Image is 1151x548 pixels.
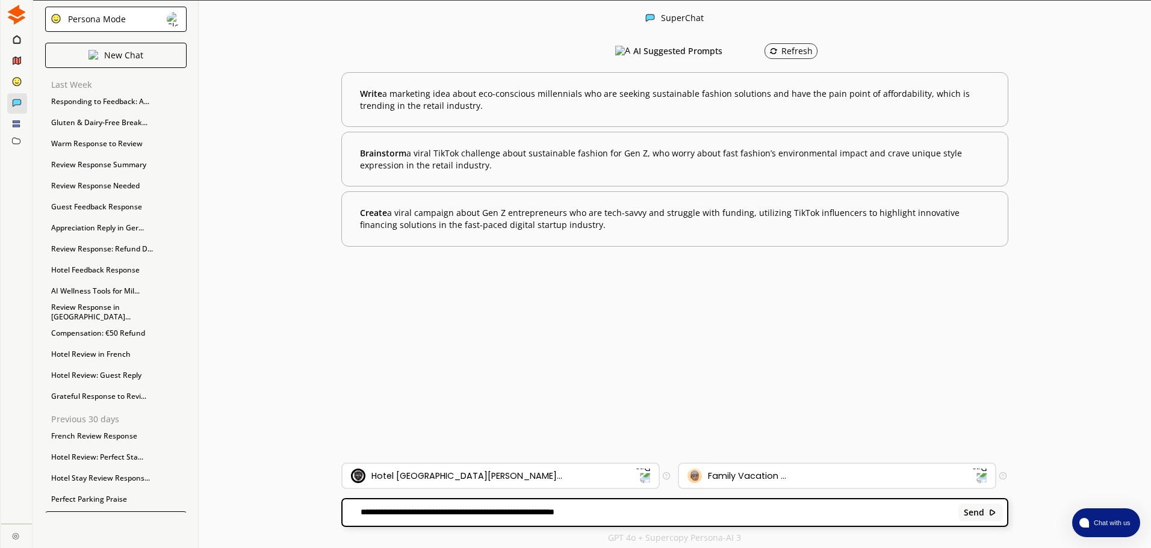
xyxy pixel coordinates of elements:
div: Review Response Needed [45,177,187,195]
div: Gluten & Dairy-Free Break... [45,114,187,132]
div: Review Response Summary [45,156,187,174]
div: Hotel Review: Guest Reply [45,366,187,384]
a: Close [1,524,32,545]
p: New Chat [104,51,143,60]
div: Hotel Feedback Response [45,261,187,279]
img: AI Suggested Prompts [615,46,630,57]
p: Previous 30 days [51,414,187,424]
img: Close [167,12,181,26]
img: Close [51,13,61,24]
div: Responding to Feedback: A... [45,93,187,111]
img: Close [645,13,655,23]
div: Appreciation Reply in Ger... [45,219,187,237]
b: a viral campaign about Gen Z entrepreneurs who are tech-savvy and struggle with funding, utilizin... [360,207,989,230]
b: a marketing idea about eco-conscious millennials who are seeking sustainable fashion solutions an... [360,88,989,111]
img: Close [7,5,26,25]
div: Guest Feedback Response [45,198,187,216]
p: GPT 4o + Supercopy Persona-AI 3 [608,533,741,543]
div: French Review Response [45,427,187,445]
div: Hotel [GEOGRAPHIC_DATA][PERSON_NAME]... [371,471,562,481]
span: Write [360,88,382,99]
div: Hotel Stay Review Respons... [45,469,187,487]
img: Audience Icon [687,469,702,483]
b: a viral TikTok challenge about sustainable fashion for Gen Z, who worry about fast fashion’s envi... [360,147,989,171]
div: Grateful Response to Revi... [45,387,187,405]
div: Hotel Review: Perfect Sta... [45,448,187,466]
img: Close [988,508,997,517]
h3: AI Suggested Prompts [633,42,722,60]
div: Refresh [769,46,813,56]
p: Last Week [51,80,187,90]
div: Compensation: €50 Refund [45,324,187,342]
img: Refresh [769,47,778,55]
img: Close [88,50,98,60]
div: Hotel Review in French [45,345,187,363]
div: AI Wellness Tools for Mil... [45,282,187,300]
div: Warm Response to Review [45,135,187,153]
button: atlas-launcher [1072,508,1140,537]
div: Family Vacation ... [708,471,786,481]
span: Chat with us [1089,518,1133,528]
div: Review Response in [GEOGRAPHIC_DATA]... [45,303,187,321]
img: Brand Icon [351,469,365,483]
img: Tooltip Icon [663,472,670,479]
span: Create [360,207,387,218]
div: Persona Mode [64,14,126,24]
div: Perfect Parking Praise [45,490,187,508]
img: Dropdown Icon [972,468,987,484]
img: Tooltip Icon [999,472,1007,479]
div: Review Response: Refund D... [45,240,187,258]
b: Send [964,508,984,517]
div: SuperChat [661,13,704,25]
span: Brainstorm [360,147,406,159]
img: Dropdown Icon [635,468,651,484]
img: Close [12,532,19,540]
